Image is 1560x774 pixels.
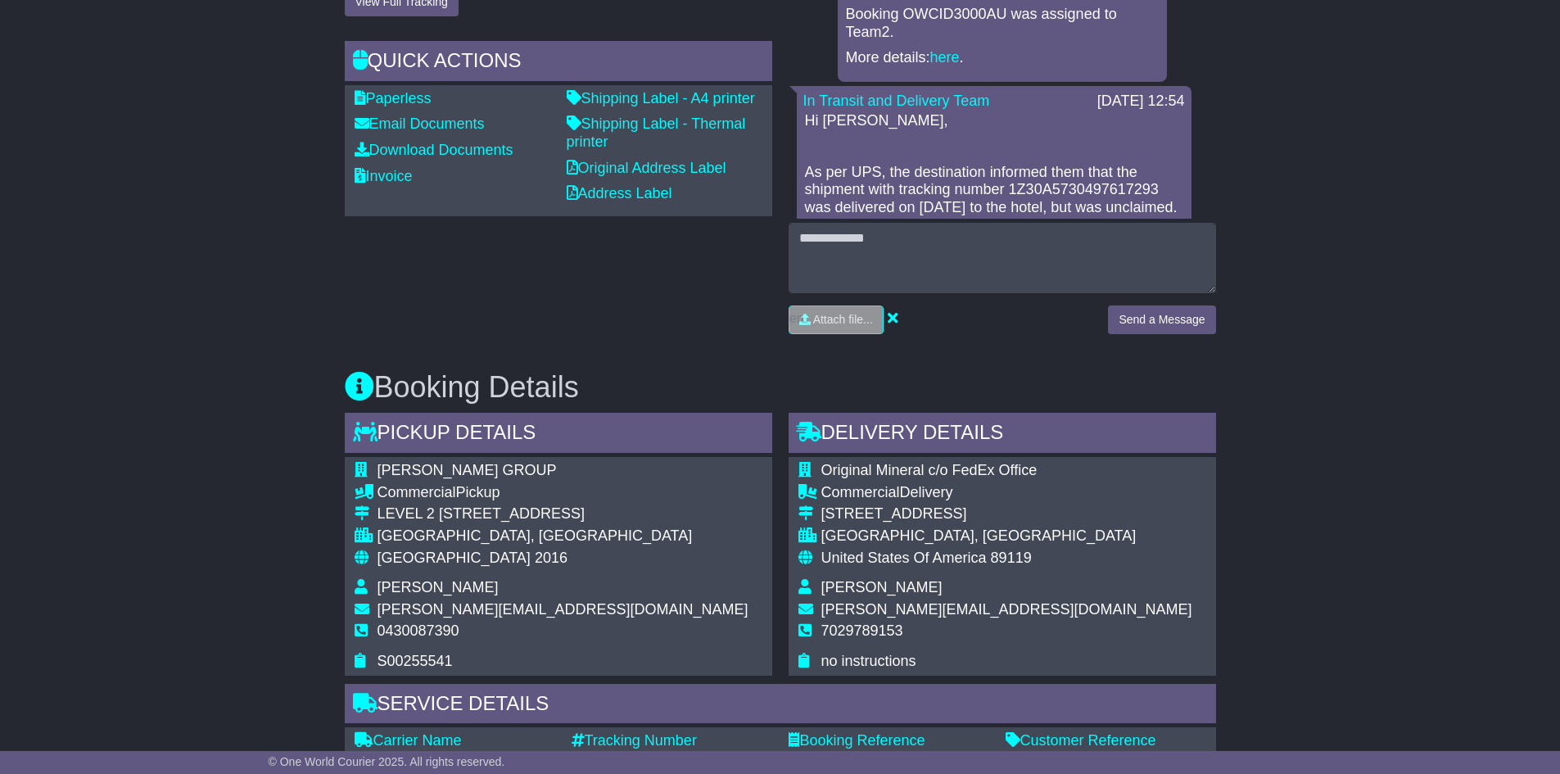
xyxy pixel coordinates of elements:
span: 0430087390 [378,622,459,639]
a: Original Address Label [567,160,726,176]
div: [GEOGRAPHIC_DATA], [GEOGRAPHIC_DATA] [821,527,1192,545]
span: S00255541 [378,653,453,669]
button: Send a Message [1108,306,1215,334]
a: Email Documents [355,115,485,132]
h3: Booking Details [345,371,1216,404]
p: More details: . [846,49,1159,67]
span: Commercial [378,484,456,500]
div: Pickup [378,484,748,502]
a: Shipping Label - Thermal printer [567,115,746,150]
span: [PERSON_NAME] [378,579,499,595]
div: Carrier Name [355,732,555,750]
a: Download Documents [355,142,513,158]
div: S00255541 [1006,750,1206,768]
span: [PERSON_NAME] GROUP [378,462,557,478]
div: Booking Reference [789,732,989,750]
div: [DATE] 12:54 [1097,93,1185,111]
span: Original Mineral c/o FedEx Office [821,462,1038,478]
a: here [930,49,960,66]
div: [STREET_ADDRESS] [821,505,1192,523]
a: Paperless [355,90,432,106]
span: no instructions [821,653,916,669]
p: As per UPS, the destination informed them that the shipment with tracking number 1Z30A57304976172... [805,164,1183,252]
a: Address Label [567,185,672,201]
div: 29HJQK8PMES [789,750,989,768]
span: Commercial [821,484,900,500]
span: [PERSON_NAME][EMAIL_ADDRESS][DOMAIN_NAME] [378,601,748,618]
div: Pickup Details [345,413,772,457]
a: Shipping Label - A4 printer [567,90,755,106]
div: Quick Actions [345,41,772,85]
p: Booking OWCID3000AU was assigned to Team2. [846,6,1159,41]
p: Hi [PERSON_NAME], [805,112,1183,130]
span: 89119 [991,550,1032,566]
span: [PERSON_NAME] [821,579,943,595]
span: [GEOGRAPHIC_DATA] [378,550,531,566]
a: Invoice [355,168,413,184]
div: Delivery Details [789,413,1216,457]
a: In Transit and Delivery Team [803,93,990,109]
span: [PERSON_NAME][EMAIL_ADDRESS][DOMAIN_NAME] [821,601,1192,618]
div: [GEOGRAPHIC_DATA], [GEOGRAPHIC_DATA] [378,527,748,545]
div: LEVEL 2 [STREET_ADDRESS] [378,505,748,523]
div: Customer Reference [1006,732,1206,750]
div: Tracking Number [572,732,772,750]
span: 2016 [535,550,567,566]
div: 1Z30A5730498834789 [572,750,772,768]
span: 7029789153 [821,622,903,639]
span: United States Of America [821,550,987,566]
span: © One World Courier 2025. All rights reserved. [269,755,505,768]
div: Service Details [345,684,1216,728]
div: Delivery [821,484,1192,502]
